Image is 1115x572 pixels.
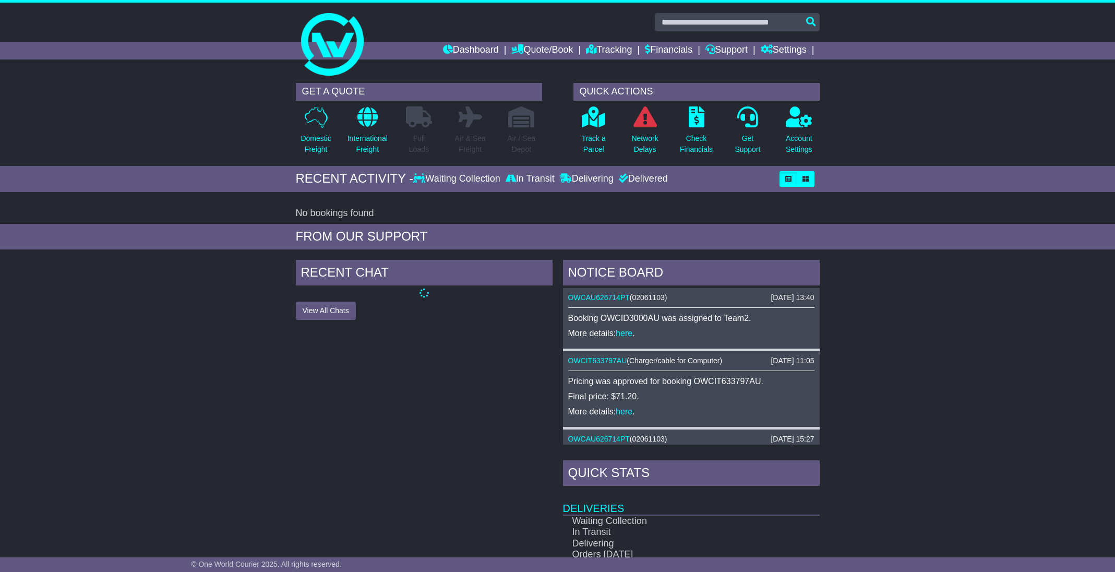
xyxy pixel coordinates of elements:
span: 02061103 [632,435,664,443]
p: Check Financials [680,133,713,155]
div: FROM OUR SUPPORT [296,229,820,244]
div: NOTICE BOARD [563,260,820,288]
div: GET A QUOTE [296,83,542,101]
p: Track a Parcel [582,133,606,155]
a: Track aParcel [581,106,606,161]
p: Domestic Freight [301,133,331,155]
div: [DATE] 15:27 [771,435,814,444]
p: Booking OWCID3000AU was assigned to Team2. [568,313,814,323]
div: RECENT CHAT [296,260,553,288]
a: CheckFinancials [679,106,713,161]
a: InternationalFreight [347,106,388,161]
td: Deliveries [563,488,820,515]
td: Orders [DATE] [563,549,783,561]
a: AccountSettings [785,106,813,161]
div: [DATE] 11:05 [771,356,814,365]
div: RECENT ACTIVITY - [296,171,414,186]
td: Waiting Collection [563,515,783,527]
button: View All Chats [296,302,356,320]
a: Support [705,42,748,59]
td: Delivering [563,538,783,550]
p: Air / Sea Depot [508,133,536,155]
a: NetworkDelays [631,106,658,161]
p: Final price: $71.20. [568,391,814,401]
p: Air & Sea Freight [455,133,486,155]
a: OWCIT633797AU [568,356,627,365]
p: Account Settings [786,133,812,155]
div: ( ) [568,356,814,365]
a: Financials [645,42,692,59]
p: More details: . [568,328,814,338]
a: DomesticFreight [300,106,331,161]
p: Network Delays [631,133,658,155]
td: In Transit [563,527,783,538]
a: Quote/Book [511,42,573,59]
div: Quick Stats [563,460,820,488]
a: here [616,329,632,338]
p: Get Support [735,133,760,155]
div: ( ) [568,293,814,302]
a: Tracking [586,42,632,59]
div: No bookings found [296,208,820,219]
p: Full Loads [406,133,432,155]
div: In Transit [503,173,557,185]
div: Waiting Collection [413,173,502,185]
div: Delivering [557,173,616,185]
a: OWCAU626714PT [568,435,630,443]
span: Charger/cable for Computer [629,356,720,365]
a: GetSupport [734,106,761,161]
p: International Freight [347,133,388,155]
a: Settings [761,42,807,59]
span: © One World Courier 2025. All rights reserved. [191,560,342,568]
a: OWCAU626714PT [568,293,630,302]
div: QUICK ACTIONS [573,83,820,101]
p: Pricing was approved for booking OWCIT633797AU. [568,376,814,386]
a: Dashboard [443,42,499,59]
div: ( ) [568,435,814,444]
span: 02061103 [632,293,664,302]
p: More details: . [568,407,814,416]
div: [DATE] 13:40 [771,293,814,302]
a: here [616,407,632,416]
div: Delivered [616,173,668,185]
